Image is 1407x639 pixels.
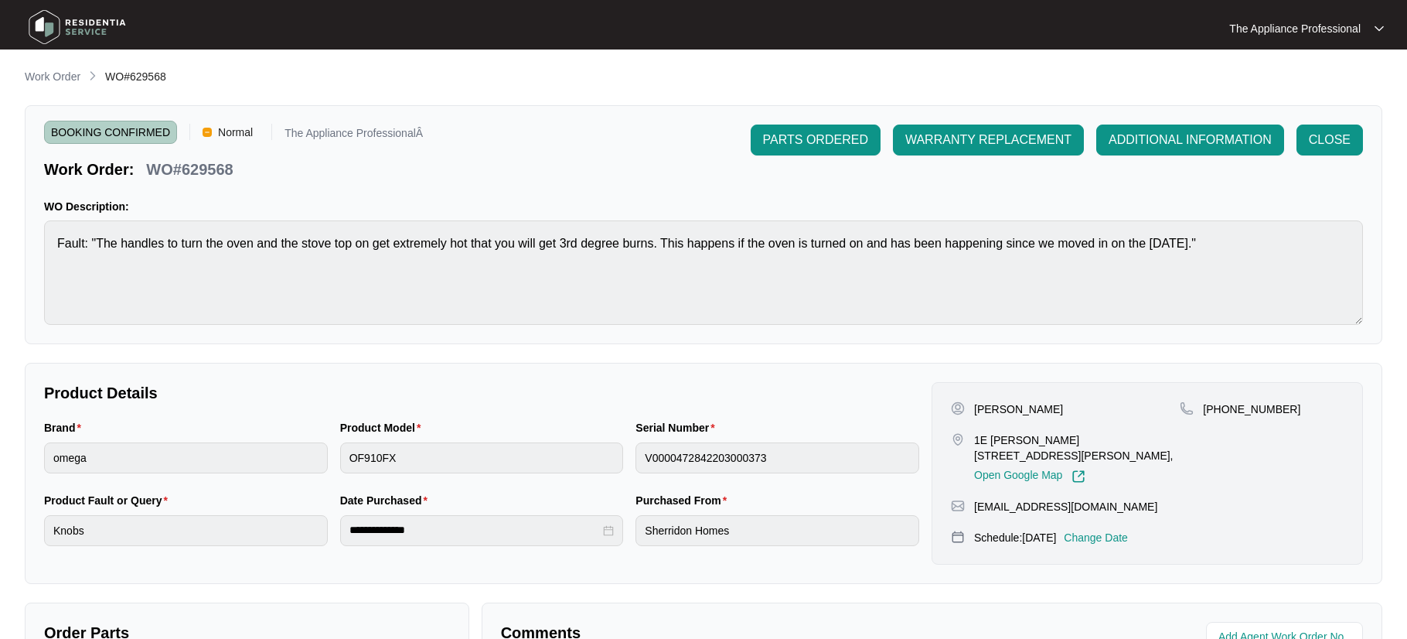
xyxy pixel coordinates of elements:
[635,443,919,473] input: Serial Number
[44,121,177,144] span: BOOKING CONFIRMED
[974,530,1056,545] p: Schedule: [DATE]
[951,402,965,415] img: user-pin
[203,128,212,137] img: Vercel Logo
[974,470,1085,484] a: Open Google Map
[635,515,919,546] input: Purchased From
[1375,25,1384,32] img: dropdown arrow
[340,420,428,436] label: Product Model
[44,443,328,473] input: Brand
[44,382,919,404] p: Product Details
[44,515,328,546] input: Product Fault or Query
[1296,125,1363,155] button: CLOSE
[893,125,1084,155] button: WARRANTY REPLACEMENT
[951,432,965,446] img: map-pin
[1180,402,1194,415] img: map-pin
[105,70,166,83] span: WO#629568
[22,69,83,86] a: Work Order
[951,499,965,513] img: map-pin
[146,159,233,180] p: WO#629568
[44,159,134,180] p: Work Order:
[1109,131,1272,149] span: ADDITIONAL INFORMATION
[25,69,80,84] p: Work Order
[349,522,601,538] input: Date Purchased
[751,125,881,155] button: PARTS ORDERED
[44,199,1363,214] p: WO Description:
[763,131,868,149] span: PARTS ORDERED
[1071,470,1085,484] img: Link-External
[974,402,1063,417] p: [PERSON_NAME]
[974,432,1180,463] p: 1E [PERSON_NAME][STREET_ADDRESS][PERSON_NAME],
[1229,21,1361,36] p: The Appliance Professional
[1309,131,1351,149] span: CLOSE
[1203,402,1300,417] p: [PHONE_NUMBER]
[340,493,434,508] label: Date Purchased
[1064,530,1128,545] p: Change Date
[284,128,423,144] p: The Appliance ProfessionalÂ
[340,443,624,473] input: Product Model
[212,121,259,144] span: Normal
[1096,125,1284,155] button: ADDITIONAL INFORMATION
[44,493,174,508] label: Product Fault or Query
[974,499,1157,514] p: [EMAIL_ADDRESS][DOMAIN_NAME]
[44,420,87,436] label: Brand
[44,220,1363,325] textarea: Fault: "The handles to turn the oven and the stove top on get extremely hot that you will get 3rd...
[87,70,99,82] img: chevron-right
[635,493,733,508] label: Purchased From
[905,131,1071,149] span: WARRANTY REPLACEMENT
[635,420,721,436] label: Serial Number
[951,530,965,544] img: map-pin
[23,4,131,50] img: residentia service logo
